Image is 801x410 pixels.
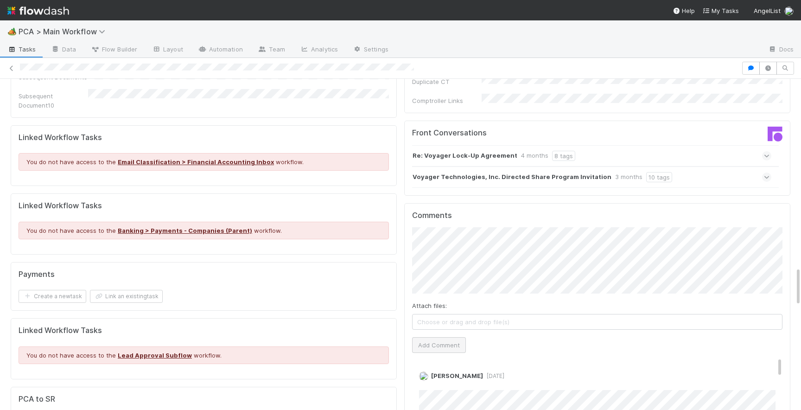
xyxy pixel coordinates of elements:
a: Settings [345,43,396,58]
span: AngelList [754,7,781,14]
h5: Front Conversations [412,128,591,138]
strong: Re: Voyager Lock-Up Agreement [413,151,517,161]
a: Automation [191,43,250,58]
div: 4 months [521,151,548,161]
h5: Payments [19,270,55,279]
span: Flow Builder [91,45,137,54]
h5: Linked Workflow Tasks [19,201,389,211]
label: Attach files: [412,301,447,310]
img: logo-inverted-e16ddd16eac7371096b0.svg [7,3,69,19]
div: Comptroller Links [412,96,482,105]
a: Email Classification > Financial Accounting Inbox [118,158,274,166]
span: PCA > Main Workflow [19,27,110,36]
span: Tasks [7,45,36,54]
button: Create a newtask [19,290,86,303]
div: 8 tags [552,151,575,161]
h5: Linked Workflow Tasks [19,133,389,142]
h5: Linked Workflow Tasks [19,326,389,335]
img: avatar_ba0ef937-97b0-4cb1-a734-c46f876909ef.png [419,372,428,381]
a: Flow Builder [83,43,145,58]
span: My Tasks [702,7,739,14]
a: My Tasks [702,6,739,15]
div: 3 months [615,172,642,182]
strong: Voyager Technologies, Inc. Directed Share Program Invitation [413,172,611,182]
span: [PERSON_NAME] [431,372,483,379]
a: Lead Approval Subflow [118,352,192,359]
img: avatar_ba0ef937-97b0-4cb1-a734-c46f876909ef.png [784,6,794,16]
div: You do not have access to the workflow. [19,222,389,239]
a: Layout [145,43,191,58]
div: Subsequent Document10 [19,91,88,110]
div: Duplicate CT [412,77,482,86]
div: 10 tags [646,172,672,182]
div: You do not have access to the workflow. [19,153,389,171]
img: front-logo-b4b721b83371efbadf0a.svg [768,127,782,141]
a: Data [44,43,83,58]
a: Analytics [292,43,345,58]
h5: PCA to SR [19,395,55,404]
div: You do not have access to the workflow. [19,346,389,364]
span: [DATE] [483,372,504,379]
a: Banking > Payments - Companies (Parent) [118,227,252,234]
button: Link an existingtask [90,290,163,303]
h5: Comments [412,211,782,220]
span: Choose or drag and drop file(s) [413,314,782,329]
button: Add Comment [412,337,466,353]
a: Team [250,43,292,58]
div: Help [673,6,695,15]
a: Docs [761,43,801,58]
span: 🏕️ [7,27,17,35]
